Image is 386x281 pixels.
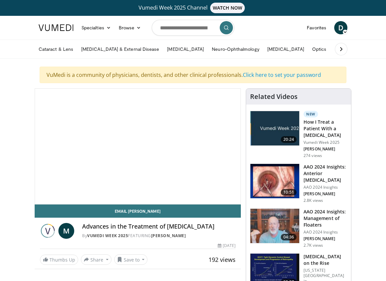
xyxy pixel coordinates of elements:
span: WATCH NOW [210,3,245,13]
a: Vumedi Week 2025 [87,233,128,238]
p: Vumedi Week 2025 [304,140,347,145]
img: Vumedi Week 2025 [40,223,56,239]
a: [MEDICAL_DATA] & External Disease [77,43,163,56]
a: Thumbs Up [40,255,78,265]
div: [DATE] [218,243,236,249]
button: Save to [114,254,148,265]
button: Share [81,254,112,265]
a: [MEDICAL_DATA] [163,43,208,56]
img: 8e655e61-78ac-4b3e-a4e7-f43113671c25.150x105_q85_crop-smart_upscale.jpg [250,209,299,243]
a: D [334,21,347,34]
a: Cataract & Lens [35,43,77,56]
a: Vumedi Week 2025 ChannelWATCH NOW [35,3,351,13]
a: 10:51 AAO 2024 Insights: Anterior [MEDICAL_DATA] AAO 2024 Insights [PERSON_NAME] 2.8K views [250,164,347,203]
video-js: Video Player [35,89,241,204]
img: fd942f01-32bb-45af-b226-b96b538a46e6.150x105_q85_crop-smart_upscale.jpg [250,164,299,198]
a: Optics [308,43,330,56]
p: 2.7K views [304,243,323,248]
a: M [58,223,74,239]
h4: Related Videos [250,93,298,101]
p: [PERSON_NAME] [304,191,347,197]
p: 2.8K views [304,198,323,203]
img: VuMedi Logo [39,24,74,31]
div: By FEATURING [82,233,236,239]
a: 20:24 New How I Treat a Patient With a [MEDICAL_DATA] Vumedi Week 2025 [PERSON_NAME] 274 views [250,111,347,158]
div: VuMedi is a community of physicians, dentists, and other clinical professionals. [40,67,346,83]
a: Neuro-Ophthalmology [208,43,263,56]
p: AAO 2024 Insights [304,185,347,190]
p: New [304,111,318,117]
p: [PERSON_NAME] [304,236,347,241]
a: Specialties [78,21,115,34]
a: [PERSON_NAME] [151,233,186,238]
span: 10:51 [281,189,297,196]
span: 20:24 [281,136,297,143]
p: AAO 2024 Insights [304,230,347,235]
a: Email [PERSON_NAME] [35,204,241,218]
a: Browse [115,21,145,34]
h3: [MEDICAL_DATA] on the Rise [304,253,347,266]
a: 04:36 AAO 2024 Insights: Management of Floaters AAO 2024 Insights [PERSON_NAME] 2.7K views [250,208,347,248]
a: [MEDICAL_DATA] [263,43,308,56]
img: 02d29458-18ce-4e7f-be78-7423ab9bdffd.jpg.150x105_q85_crop-smart_upscale.jpg [250,111,299,145]
a: Favorites [303,21,330,34]
h3: AAO 2024 Insights: Management of Floaters [304,208,347,228]
p: [PERSON_NAME] [304,146,347,152]
input: Search topics, interventions [152,20,234,36]
span: 192 views [209,256,236,264]
h4: Advances in the Treatment of [MEDICAL_DATA] [82,223,236,230]
span: 04:36 [281,234,297,240]
a: Click here to set your password [243,71,321,78]
h3: How I Treat a Patient With a [MEDICAL_DATA] [304,119,347,139]
h3: AAO 2024 Insights: Anterior [MEDICAL_DATA] [304,164,347,183]
p: 274 views [304,153,322,158]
